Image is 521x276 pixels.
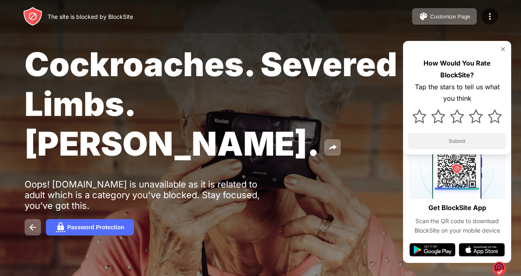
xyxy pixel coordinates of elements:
[56,222,66,232] img: password.svg
[25,44,397,163] span: Cockroaches. Severed Limbs. [PERSON_NAME].
[469,109,483,123] img: star.svg
[430,14,470,20] div: Customize Page
[23,7,43,26] img: header-logo.svg
[431,109,445,123] img: star.svg
[500,46,506,52] img: rate-us-close.svg
[450,109,464,123] img: star.svg
[328,143,338,152] img: share.svg
[492,261,506,276] img: o1IwAAAABJRU5ErkJggg==
[46,219,134,235] button: Password Protection
[25,179,278,211] div: Oops! [DOMAIN_NAME] is unavailable as it is related to adult which is a category you've blocked. ...
[488,109,502,123] img: star.svg
[412,8,477,25] button: Customize Page
[28,222,38,232] img: back.svg
[67,224,124,231] div: Password Protection
[408,57,506,81] div: How Would You Rate BlockSite?
[408,81,506,105] div: Tap the stars to tell us what you think
[412,109,426,123] img: star.svg
[48,13,133,20] div: The site is blocked by BlockSite
[485,11,495,21] img: menu-icon.svg
[419,11,428,21] img: pallet.svg
[408,133,506,149] button: Submit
